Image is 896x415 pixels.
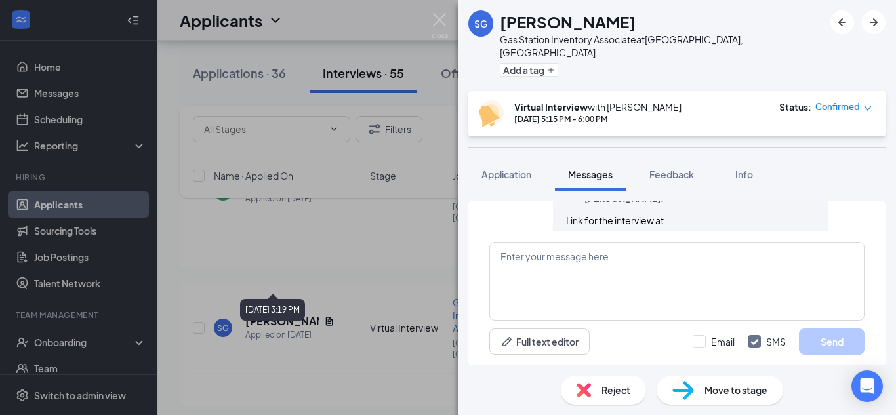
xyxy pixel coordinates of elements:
span: Application [481,168,531,180]
button: Send [799,328,865,355]
span: Messages [568,168,613,180]
a: https://[DOMAIN_NAME]/l/meetup-join/19:meeting_YzcyZmE2YWEtMjI2MC00ODU3LTk1ODUtNzFkMWYyNjc3NDI0@t... [566,229,812,313]
span: Confirmed [815,100,860,113]
button: Full text editorPen [489,328,590,355]
h1: [PERSON_NAME] [500,10,636,33]
div: [DATE] 5:15 PM - 6:00 PM [514,113,682,125]
button: ArrowLeftNew [830,10,854,34]
div: Status : [779,100,811,113]
div: SG [474,17,487,30]
span: down [863,104,872,113]
div: Gas Station Inventory Associate at [GEOGRAPHIC_DATA], [GEOGRAPHIC_DATA] [500,33,824,59]
b: Virtual Interview [514,101,588,113]
svg: ArrowLeftNew [834,14,850,30]
div: [DATE] 3:19 PM [240,299,305,321]
span: Move to stage [704,383,767,397]
div: Open Intercom Messenger [851,370,883,402]
svg: Pen [500,335,514,348]
span: Reject [601,383,630,397]
span: Info [735,168,753,180]
button: ArrowRight [862,10,886,34]
div: with [PERSON_NAME] [514,100,682,113]
span: Link for the interview at 5:15: [566,214,812,313]
button: PlusAdd a tag [500,63,558,77]
svg: Plus [547,66,555,74]
svg: ArrowRight [866,14,882,30]
span: Feedback [649,168,694,180]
